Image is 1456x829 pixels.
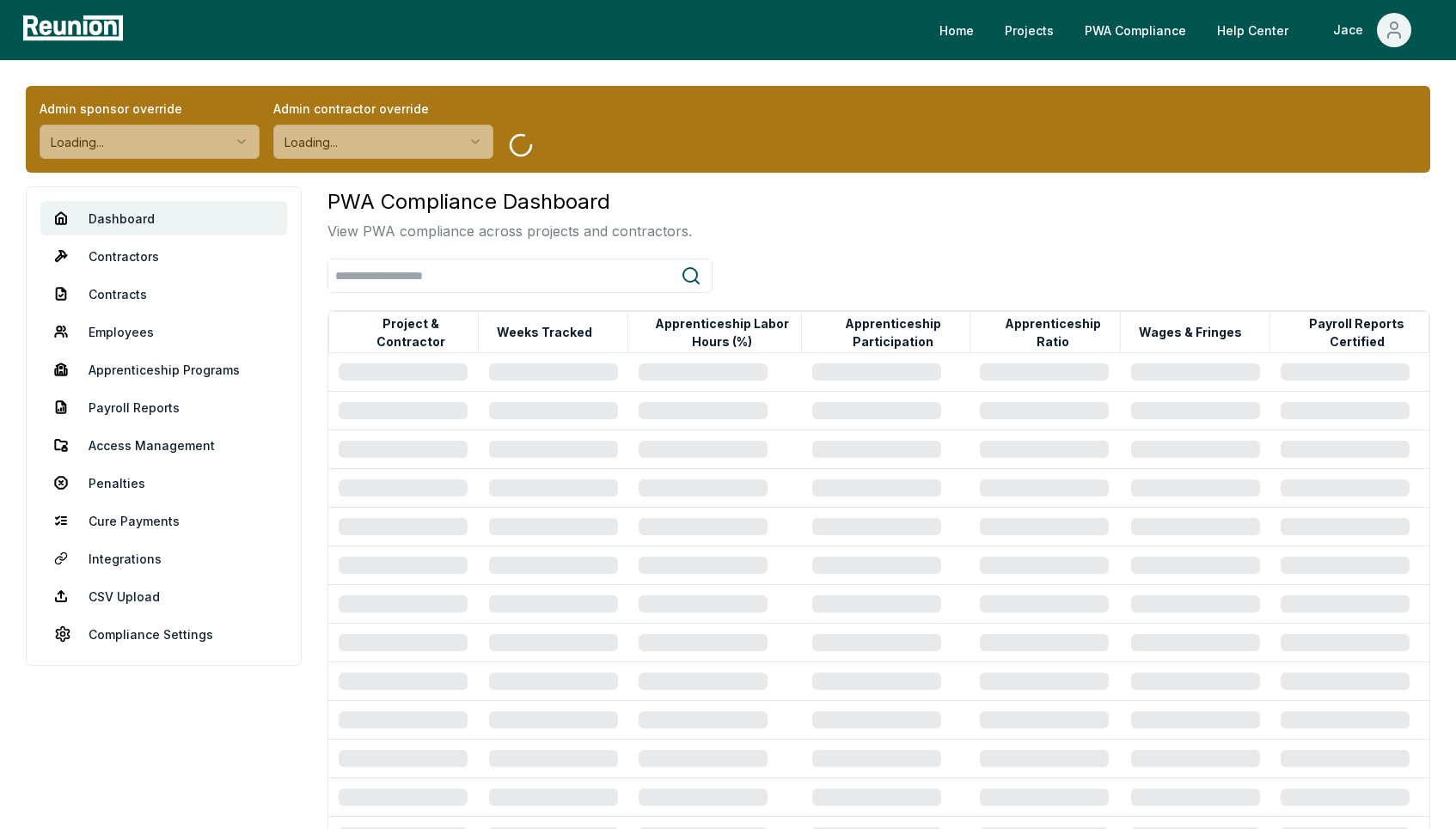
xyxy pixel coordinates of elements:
label: Admin sponsor override [40,100,260,118]
a: Contractors [40,239,287,273]
button: Apprenticeship Participation [817,315,969,350]
button: Apprenticeship Ratio [985,315,1121,350]
a: Contracts [40,277,287,311]
button: Jace [1319,13,1425,47]
a: PWA Compliance [1071,13,1200,47]
a: Apprenticeship Programs [40,352,287,387]
button: Project & Contractor [344,315,478,350]
a: Access Management [40,428,287,462]
a: Projects [991,13,1068,47]
a: Home [926,13,988,47]
a: Employees [40,314,287,349]
a: Payroll Reports [40,390,287,424]
a: Cure Payments [40,503,287,538]
nav: Main [926,13,1439,47]
h3: PWA Compliance Dashboard [327,186,692,217]
button: Payroll Reports Certified [1285,315,1428,350]
p: View PWA compliance across projects and contractors. [327,221,692,241]
button: Weeks Tracked [493,315,596,350]
a: Integrations [40,541,287,576]
div: Jace [1333,13,1370,47]
button: Wages & Fringes [1135,315,1245,350]
a: Compliance Settings [40,617,287,651]
a: CSV Upload [40,579,287,613]
a: Penalties [40,466,287,500]
label: Admin contractor override [273,100,493,118]
a: Dashboard [40,201,287,235]
button: Apprenticeship Labor Hours (%) [643,315,801,350]
a: Help Center [1203,13,1302,47]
